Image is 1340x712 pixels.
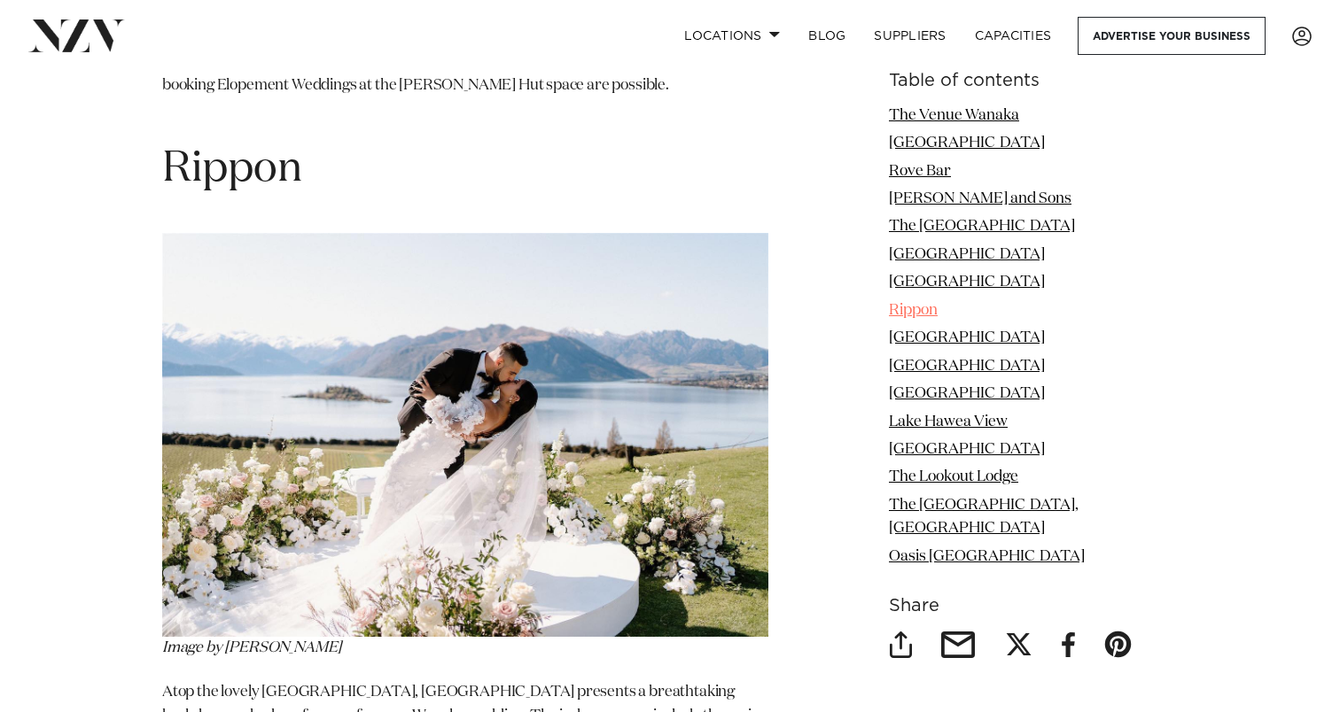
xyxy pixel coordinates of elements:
[1078,17,1266,55] a: Advertise your business
[28,19,125,51] img: nzv-logo.png
[889,247,1045,262] a: [GEOGRAPHIC_DATA]
[889,331,1045,346] a: [GEOGRAPHIC_DATA]
[860,17,960,55] a: SUPPLIERS
[889,597,1178,615] h6: Share
[889,359,1045,374] a: [GEOGRAPHIC_DATA]
[162,148,302,190] span: Rippon
[889,191,1071,206] a: [PERSON_NAME] and Sons
[889,442,1045,457] a: [GEOGRAPHIC_DATA]
[889,135,1045,151] a: [GEOGRAPHIC_DATA]
[889,470,1018,485] a: The Lookout Lodge
[794,17,860,55] a: BLOG
[961,17,1066,55] a: Capacities
[889,72,1178,90] h6: Table of contents
[889,498,1079,536] a: The [GEOGRAPHIC_DATA], [GEOGRAPHIC_DATA]
[889,164,951,179] a: Rove Bar
[889,275,1045,290] a: [GEOGRAPHIC_DATA]
[670,17,794,55] a: Locations
[889,549,1085,564] a: Oasis [GEOGRAPHIC_DATA]
[889,386,1045,401] a: [GEOGRAPHIC_DATA]
[889,414,1008,430] a: Lake Hawea View
[162,640,341,655] em: Image by [PERSON_NAME]
[889,108,1019,123] a: The Venue Wanaka
[889,220,1075,235] a: The [GEOGRAPHIC_DATA]
[889,303,938,318] a: Rippon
